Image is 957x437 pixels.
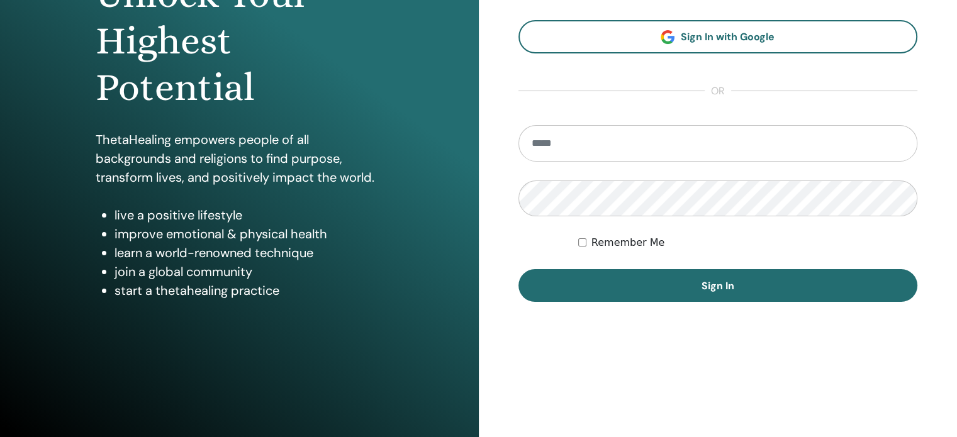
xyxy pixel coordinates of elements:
[591,235,665,250] label: Remember Me
[578,235,917,250] div: Keep me authenticated indefinitely or until I manually logout
[681,30,775,43] span: Sign In with Google
[115,206,383,224] li: live a positive lifestyle
[115,243,383,262] li: learn a world-renowned technique
[115,224,383,243] li: improve emotional & physical health
[115,262,383,281] li: join a global community
[518,269,918,302] button: Sign In
[705,84,731,99] span: or
[518,20,918,53] a: Sign In with Google
[96,130,383,187] p: ThetaHealing empowers people of all backgrounds and religions to find purpose, transform lives, a...
[115,281,383,300] li: start a thetahealing practice
[702,279,734,292] span: Sign In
